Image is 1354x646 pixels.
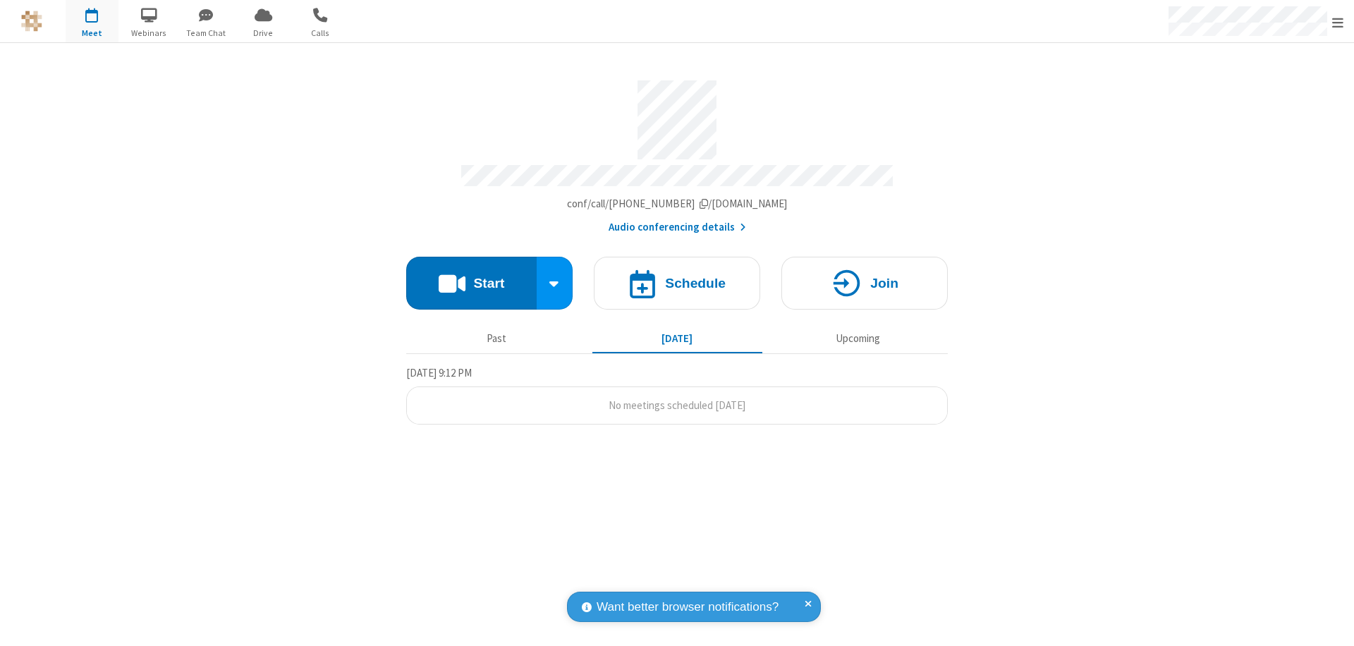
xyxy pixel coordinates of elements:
[537,257,573,310] div: Start conference options
[473,276,504,290] h4: Start
[406,257,537,310] button: Start
[594,257,760,310] button: Schedule
[406,366,472,379] span: [DATE] 9:12 PM
[294,27,347,39] span: Calls
[609,219,746,236] button: Audio conferencing details
[665,276,726,290] h4: Schedule
[781,257,948,310] button: Join
[870,276,898,290] h4: Join
[609,398,745,412] span: No meetings scheduled [DATE]
[406,365,948,425] section: Today's Meetings
[567,197,788,210] span: Copy my meeting room link
[21,11,42,32] img: QA Selenium DO NOT DELETE OR CHANGE
[66,27,118,39] span: Meet
[567,196,788,212] button: Copy my meeting room linkCopy my meeting room link
[180,27,233,39] span: Team Chat
[123,27,176,39] span: Webinars
[597,598,779,616] span: Want better browser notifications?
[592,325,762,352] button: [DATE]
[773,325,943,352] button: Upcoming
[237,27,290,39] span: Drive
[412,325,582,352] button: Past
[406,70,948,236] section: Account details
